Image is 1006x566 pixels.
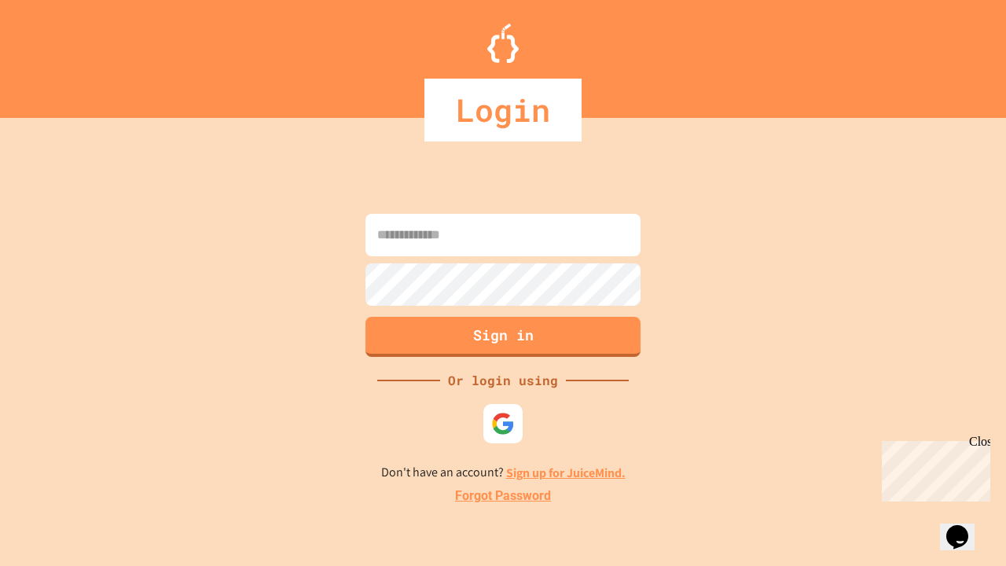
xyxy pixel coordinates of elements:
div: Login [424,79,582,141]
iframe: chat widget [876,435,990,502]
div: Or login using [440,371,566,390]
div: Chat with us now!Close [6,6,108,100]
button: Sign in [365,317,641,357]
a: Forgot Password [455,487,551,505]
img: Logo.svg [487,24,519,63]
p: Don't have an account? [381,463,626,483]
a: Sign up for JuiceMind. [506,465,626,481]
iframe: chat widget [940,503,990,550]
img: google-icon.svg [491,412,515,436]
